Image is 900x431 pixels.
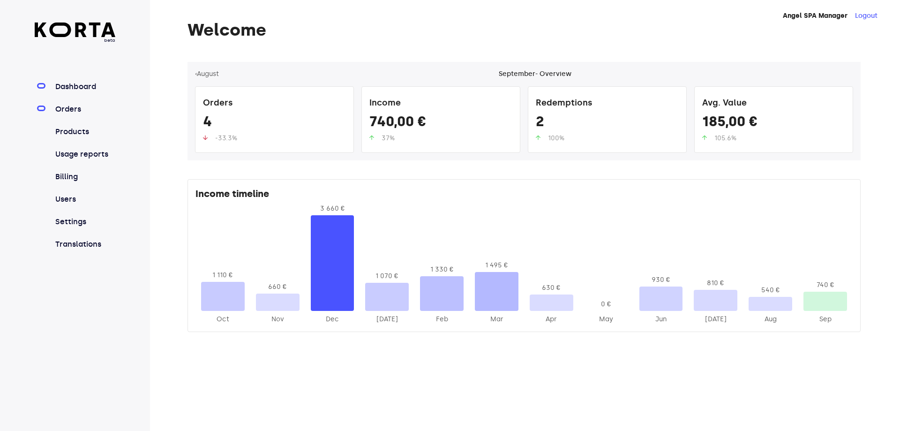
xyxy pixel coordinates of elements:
[369,135,374,140] img: up
[499,69,571,79] div: September - Overview
[53,126,116,137] a: Products
[749,286,792,295] div: 540 €
[548,134,564,142] span: 100%
[35,37,116,44] span: beta
[702,135,707,140] img: up
[803,280,847,290] div: 740 €
[475,315,518,324] div: 2025-Mar
[35,23,116,44] a: beta
[694,315,737,324] div: 2025-Jul
[195,69,219,79] button: ‹August
[53,104,116,115] a: Orders
[256,315,300,324] div: 2024-Nov
[311,315,354,324] div: 2024-Dec
[585,315,628,324] div: 2025-May
[420,265,464,274] div: 1 330 €
[53,149,116,160] a: Usage reports
[702,94,845,113] div: Avg. Value
[311,204,354,213] div: 3 660 €
[256,282,300,292] div: 660 €
[585,300,628,309] div: 0 €
[187,21,861,39] h1: Welcome
[53,216,116,227] a: Settings
[215,134,237,142] span: -33.3%
[530,315,573,324] div: 2025-Apr
[749,315,792,324] div: 2025-Aug
[53,239,116,250] a: Translations
[855,11,877,21] button: Logout
[475,261,518,270] div: 1 495 €
[365,315,409,324] div: 2025-Jan
[803,315,847,324] div: 2025-Sep
[783,12,847,20] strong: Angel SPA Manager
[530,283,573,293] div: 630 €
[536,113,679,134] div: 2
[639,315,683,324] div: 2025-Jun
[195,187,853,204] div: Income timeline
[365,272,409,281] div: 1 070 €
[35,23,116,37] img: Korta
[53,194,116,205] a: Users
[714,134,736,142] span: 105.6%
[420,315,464,324] div: 2025-Feb
[203,135,208,140] img: up
[53,81,116,92] a: Dashboard
[53,171,116,182] a: Billing
[201,271,245,280] div: 1 110 €
[201,315,245,324] div: 2024-Oct
[203,113,346,134] div: 4
[694,279,737,288] div: 810 €
[369,113,512,134] div: 740,00 €
[203,94,346,113] div: Orders
[369,94,512,113] div: Income
[536,94,679,113] div: Redemptions
[536,135,540,140] img: up
[702,113,845,134] div: 185,00 €
[382,134,395,142] span: 37%
[639,275,683,285] div: 930 €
